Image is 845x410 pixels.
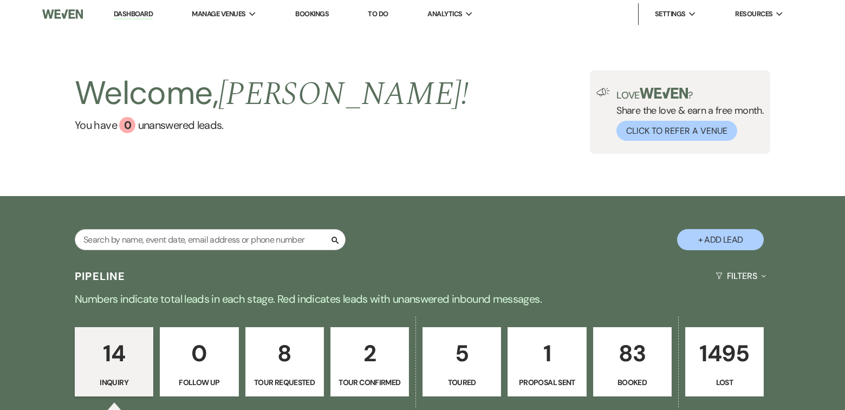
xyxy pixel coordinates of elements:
p: Tour Confirmed [337,376,402,388]
a: 8Tour Requested [245,327,324,396]
p: Inquiry [82,376,146,388]
h3: Pipeline [75,269,126,284]
p: Follow Up [167,376,231,388]
p: Toured [430,376,494,388]
span: [PERSON_NAME] ! [218,69,469,119]
button: Click to Refer a Venue [616,121,737,141]
a: To Do [368,9,388,18]
a: 5Toured [422,327,501,396]
span: Settings [655,9,686,19]
p: 1495 [692,335,757,372]
a: 14Inquiry [75,327,153,396]
img: loud-speaker-illustration.svg [596,88,610,96]
div: Share the love & earn a free month. [610,88,764,141]
button: Filters [711,262,770,290]
span: Resources [735,9,772,19]
a: 83Booked [593,327,672,396]
p: Proposal Sent [515,376,579,388]
a: 0Follow Up [160,327,238,396]
p: Tour Requested [252,376,317,388]
p: 14 [82,335,146,372]
span: Analytics [427,9,462,19]
span: Manage Venues [192,9,245,19]
a: 1Proposal Sent [508,327,586,396]
h2: Welcome, [75,70,469,117]
p: 0 [167,335,231,372]
p: 1 [515,335,579,372]
p: 8 [252,335,317,372]
input: Search by name, event date, email address or phone number [75,229,346,250]
p: 83 [600,335,665,372]
p: Booked [600,376,665,388]
a: Bookings [295,9,329,18]
img: Weven Logo [42,3,83,25]
a: 1495Lost [685,327,764,396]
button: + Add Lead [677,229,764,250]
a: Dashboard [114,9,153,19]
div: 0 [119,117,135,133]
p: 5 [430,335,494,372]
p: 2 [337,335,402,372]
img: weven-logo-green.svg [640,88,688,99]
p: Lost [692,376,757,388]
a: 2Tour Confirmed [330,327,409,396]
p: Numbers indicate total leads in each stage. Red indicates leads with unanswered inbound messages. [32,290,812,308]
a: You have 0 unanswered leads. [75,117,469,133]
p: Love ? [616,88,764,100]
